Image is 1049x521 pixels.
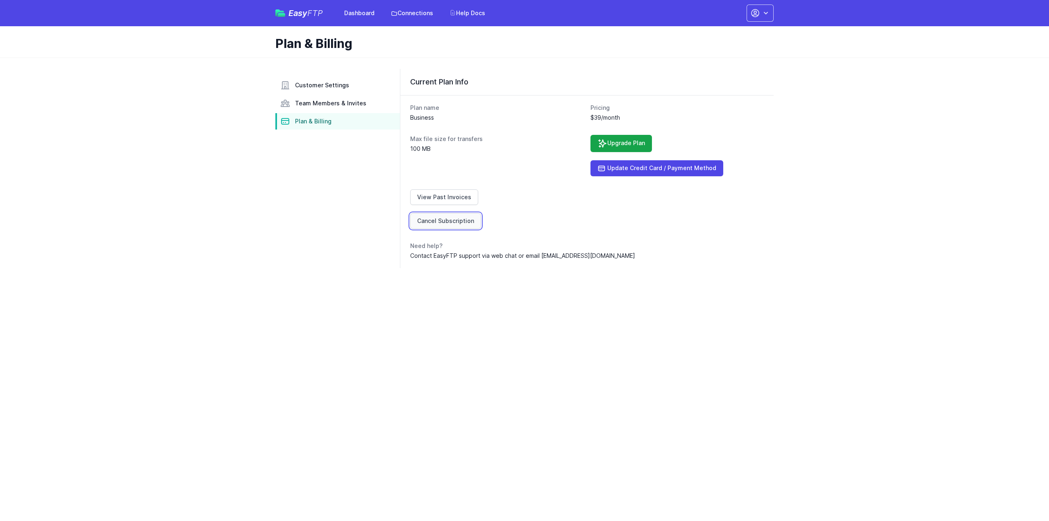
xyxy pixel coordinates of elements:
dd: 100 MB [410,145,584,153]
dt: Plan name [410,104,584,112]
a: Help Docs [445,6,490,20]
dd: Business [410,114,584,122]
a: Connections [386,6,438,20]
a: EasyFTP [275,9,323,17]
a: Plan & Billing [275,113,400,130]
img: easyftp_logo.png [275,9,285,17]
a: View Past Invoices [410,189,478,205]
span: Team Members & Invites [295,99,366,107]
dd: Contact EasyFTP support via web chat or email [EMAIL_ADDRESS][DOMAIN_NAME] [410,252,764,260]
span: Plan & Billing [295,117,332,125]
a: Cancel Subscription [410,213,481,229]
dt: Need help? [410,242,764,250]
a: Upgrade Plan [590,135,652,152]
a: Team Members & Invites [275,95,400,111]
span: Customer Settings [295,81,349,89]
span: FTP [307,8,323,18]
h3: Current Plan Info [410,77,764,87]
dd: $39/month [590,114,764,122]
a: Customer Settings [275,77,400,93]
span: Easy [288,9,323,17]
iframe: Drift Widget Chat Controller [1008,480,1039,511]
dt: Pricing [590,104,764,112]
a: Dashboard [339,6,379,20]
a: Update Credit Card / Payment Method [590,160,723,176]
h1: Plan & Billing [275,36,767,51]
dt: Max file size for transfers [410,135,584,143]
